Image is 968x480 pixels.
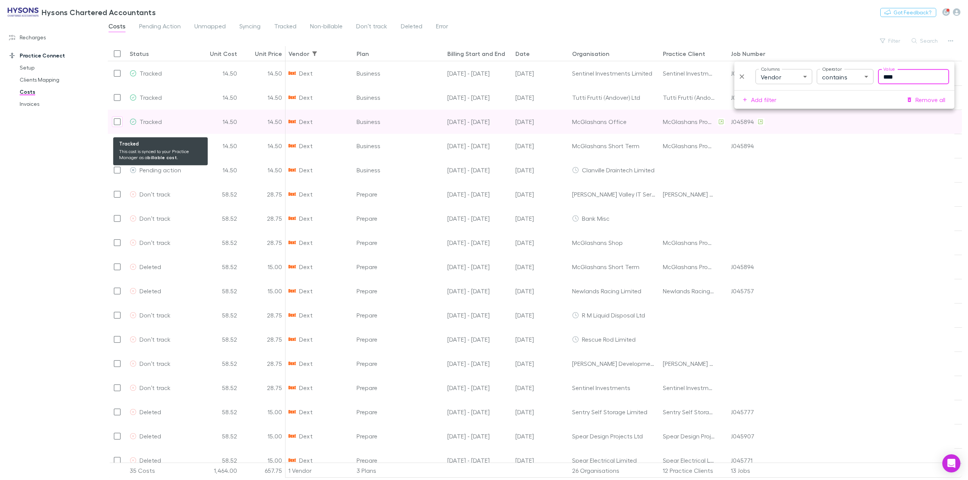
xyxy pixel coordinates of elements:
img: Hysons Chartered Accountants's Logo [8,8,39,17]
a: Costs [12,86,108,98]
div: 30 Aug 2025 [512,134,569,158]
span: Dext [299,61,313,85]
div: 28.75 [240,351,285,376]
div: Business [354,158,444,182]
div: 01 Aug 2025 [512,376,569,400]
div: contains [817,69,873,84]
div: Business [354,134,444,158]
span: Don’t track [140,384,171,391]
div: Spear Electrical Limited [572,448,657,472]
div: J045894 [731,255,754,279]
span: Dext [299,327,313,351]
div: Job Number [731,50,765,57]
span: Clanville Draintech Limited [582,166,655,173]
div: Prepare [354,279,444,303]
div: 01 Aug - 31 Aug 25 [444,134,512,158]
img: Dext's Logo [289,118,296,125]
span: Dext [299,376,313,399]
div: 01 Aug 2025 [512,279,569,303]
div: Business [354,61,444,85]
div: 58.52 [195,327,240,351]
span: Don’t track [140,215,171,222]
img: Dext's Logo [289,190,296,198]
span: Dext [299,231,313,254]
div: 13 Jobs [728,463,796,478]
div: 01 Aug - 31 Aug 25 [444,327,512,351]
div: Spear Design Projects Ltd [572,424,657,448]
span: Dext [299,351,313,375]
div: 01 Aug - 31 Aug 25 [444,85,512,110]
div: Newlands Racing Limited [572,279,657,303]
span: Don’t track [140,360,171,367]
div: 14.50 [240,61,285,85]
img: Dext's Logo [289,94,296,101]
div: 15.00 [240,255,285,279]
button: Filter [876,36,905,45]
div: McGlashans Shop [572,231,657,254]
span: Dext [299,182,313,206]
span: Syncing [239,22,261,32]
span: Don’t track [356,22,387,32]
span: Dext [299,303,313,327]
div: 14.50 [195,134,240,158]
div: 58.52 [195,400,240,424]
span: Deleted [140,457,161,464]
div: Organisation [572,50,610,57]
div: McGlashans Short Term [572,134,657,158]
div: 28.75 [240,327,285,351]
span: Dext [299,85,313,109]
div: Business [354,85,444,110]
div: McGlashans Property Services [663,134,715,158]
span: R M Liquid Disposal Ltd [582,311,645,319]
div: 01 Aug - 31 Aug 25 [444,376,512,400]
div: Unit Price [255,50,282,57]
div: J045757 [731,279,754,303]
label: Operator [822,66,842,72]
div: Status [130,50,149,57]
span: Don’t track [140,239,171,246]
div: McGlashans Property Services [663,255,715,279]
div: 58.52 [195,279,240,303]
div: [PERSON_NAME] Developments [572,351,657,375]
div: 14.50 [195,85,240,110]
button: Delete [737,72,746,81]
div: 01 Aug - 31 Aug 25 [444,182,512,206]
img: Dext's Logo [289,263,296,271]
div: 01 Aug 2025 [512,351,569,376]
div: McGlashans Property Services [663,110,715,133]
div: 01 Aug 2025 [512,182,569,206]
div: Prepare [354,255,444,279]
a: Practice Connect [2,50,108,62]
div: 58.52 [195,303,240,327]
div: 01 Aug - 31 Aug 25 [444,448,512,472]
div: 30 Aug 2025 [512,61,569,85]
div: Plan [357,50,369,57]
a: Setup [12,62,108,74]
img: Dext's Logo [289,384,296,392]
div: 28.75 [240,206,285,231]
div: 01 Aug - 31 Aug 25 [444,61,512,85]
span: Dext [299,424,313,448]
span: Tracked [140,142,162,149]
div: 15.00 [240,448,285,472]
span: Dext [299,255,313,279]
img: Dext's Logo [289,287,296,295]
div: 01 Aug - 31 Aug 25 [444,424,512,448]
div: Sentry Self Storage Limited [572,400,657,424]
img: Dext's Logo [289,360,296,367]
div: Tutti Frutti (Andover) Ltd [663,85,715,109]
div: 01 Aug - 31 Aug 25 [444,400,512,424]
div: Vendor [289,50,309,57]
div: 01 Aug 2025 [512,400,569,424]
div: Prepare [354,206,444,231]
span: Dext [299,110,313,133]
div: 58.52 [195,376,240,400]
div: Prepare [354,400,444,424]
div: Unit Cost [210,50,237,57]
a: Clients Mapping [12,74,108,86]
span: Tracked [140,118,162,125]
div: 26 Organisations [569,463,660,478]
div: Prepare [354,351,444,376]
div: Vendor [755,69,812,84]
span: Dext [299,134,313,158]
